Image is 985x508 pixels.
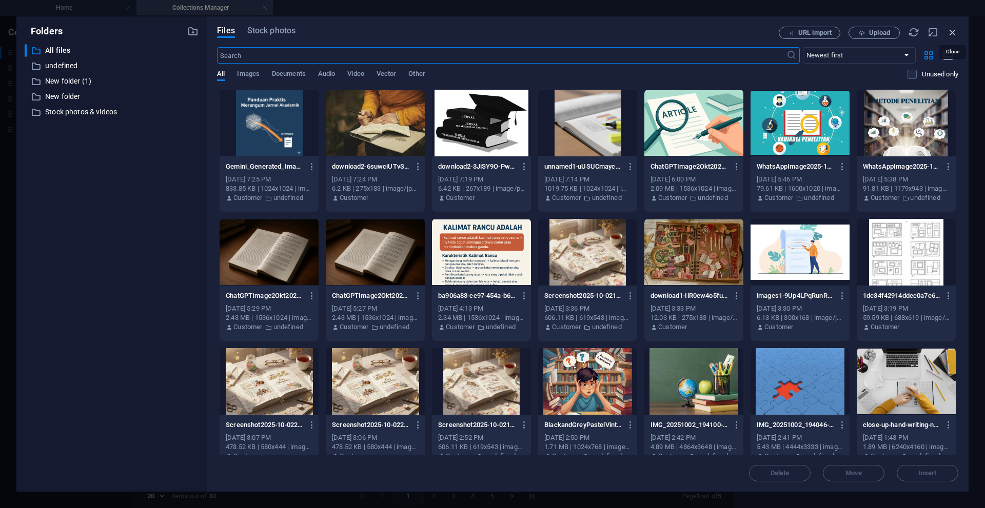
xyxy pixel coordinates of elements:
[438,313,525,322] div: 2.34 MB | 1536x1024 | image/png
[273,322,303,332] p: undefined
[25,59,199,72] div: undefined
[438,162,515,171] p: download2-3JiSY9O-PwccwaQmbk8zPQ.png
[651,304,737,313] div: [DATE] 3:33 PM
[45,91,180,103] p: New folder
[332,442,419,452] div: 478.52 KB | 580x444 | image/png
[544,322,631,332] div: By: Customer | Folder: undefined
[380,322,409,332] p: undefined
[438,175,525,184] div: [DATE] 7:19 PM
[226,291,303,300] p: ChatGPTImage2Okt202522.25.18-Nt7FkQk_fiPCMZaWmQm0MA.png
[552,322,581,332] p: Customer
[226,433,312,442] div: [DATE] 3:07 PM
[332,184,419,193] div: 6.2 KB | 275x183 | image/jpeg
[332,420,409,430] p: Screenshot2025-10-02200022-ppDKO1kG7l9kW8yUHu4LOw.png
[698,193,727,202] p: undefined
[764,193,793,202] p: Customer
[592,452,622,461] p: undefined
[544,162,621,171] p: unnamed1-uUSUCmaycwshamboEDMIcA.png
[25,75,199,88] div: New folder (1)
[804,452,834,461] p: undefined
[658,452,687,461] p: Customer
[45,45,180,56] p: All files
[217,47,786,64] input: Search
[928,27,939,38] i: Minimize
[863,420,940,430] p: close-up-hand-writing-notebook-top-view-AH2DdLC4M2nd23Bh37xpgA.jpg
[226,322,312,332] div: By: Customer | Folder: undefined
[798,30,832,36] span: URL import
[757,304,843,313] div: [DATE] 3:30 PM
[318,68,335,82] span: Audio
[544,442,631,452] div: 1.71 MB | 1024x768 | image/png
[908,27,919,38] i: Reload
[658,193,687,202] p: Customer
[544,433,631,442] div: [DATE] 2:50 PM
[863,175,950,184] div: [DATE] 5:38 PM
[544,175,631,184] div: [DATE] 7:14 PM
[332,313,419,322] div: 2.43 MB | 1536x1024 | image/png
[757,184,843,193] div: 79.61 KB | 1600x1020 | image/jpeg
[486,322,516,332] p: undefined
[757,442,843,452] div: 5.43 MB | 4444x3333 | image/jpeg
[408,68,425,82] span: Other
[438,452,525,461] div: By: Customer | Folder: undefined
[871,193,899,202] p: Customer
[438,184,525,193] div: 6.42 KB | 267x189 | image/png
[863,442,950,452] div: 1.89 MB | 6240x4160 | image/jpeg
[544,193,631,202] div: By: Customer | Folder: undefined
[332,175,419,184] div: [DATE] 7:24 PM
[438,304,525,313] div: [DATE] 4:13 PM
[332,304,419,313] div: [DATE] 5:27 PM
[863,433,950,442] div: [DATE] 1:43 PM
[217,68,225,82] span: All
[651,420,727,430] p: IMG_20251002_194100-lQdSxirhbtnAx10lkA49cg.jpg
[544,304,631,313] div: [DATE] 3:36 PM
[377,68,397,82] span: Vector
[25,44,27,57] div: ​
[544,313,631,322] div: 606.11 KB | 619x543 | image/png
[757,193,843,202] div: By: Customer | Folder: undefined
[226,304,312,313] div: [DATE] 5:29 PM
[863,452,950,461] div: By: Customer | Folder: undefined
[438,291,515,300] p: ba906a83-cc97-454a-b63d-d37569726b83-8wfPzL-tgmvCvtVCIiUnPg.png
[226,442,312,452] div: 478.52 KB | 580x444 | image/png
[332,162,409,171] p: download2-6suwciUTvSzOY0mkVLAcYQ.jpeg
[757,291,834,300] p: images1-9Up4LPqRunRKOOt1FhAW_A.jpeg
[863,193,950,202] div: By: Customer | Folder: undefined
[910,193,940,202] p: undefined
[226,420,303,430] p: Screenshot2025-10-02200022-Uknb1LV8IL3aY8wPZuWiWA.png
[804,193,834,202] p: undefined
[592,193,622,202] p: undefined
[226,313,312,322] div: 2.43 MB | 1536x1024 | image/png
[446,193,475,202] p: Customer
[757,313,843,322] div: 6.13 KB | 300x168 | image/jpeg
[764,452,793,461] p: Customer
[863,291,940,300] p: 1de34f42914ddec0a7e61b1037304ba6-LM_JJcd5cUbdtKDvDtXlBQ.jpg
[863,184,950,193] div: 91.81 KB | 1179x943 | image/jpeg
[651,313,737,322] div: 12.03 KB | 275x183 | image/jpeg
[233,322,262,332] p: Customer
[226,162,303,171] p: Gemini_Generated_Image_lx43hylx43hylx43-BI0fH3fwGtFNQARFyp5bNw.png
[25,106,199,118] div: Stock photos & videos
[757,420,834,430] p: IMG_20251002_194046-PshzYfUl7y_rBnjWHmpgyg.jpg
[651,162,727,171] p: ChatGPTImage2Okt202522.59.59-xMv04ifyoDz7ilVFVDEpEw.png
[871,452,899,461] p: Customer
[438,433,525,442] div: [DATE] 2:52 PM
[486,452,516,461] p: undefined
[779,27,840,39] button: URL import
[332,291,409,300] p: ChatGPTImage2Okt202522.25.18-7jbh4hvBcKvaLEjn9ynyyg.png
[438,322,525,332] div: By: Customer | Folder: undefined
[651,193,737,202] div: By: Customer | Folder: undefined
[651,433,737,442] div: [DATE] 2:42 PM
[187,26,199,37] i: Create new folder
[658,322,687,332] p: Customer
[869,30,890,36] span: Upload
[863,162,940,171] p: WhatsAppImage2025-10-02at10.24.45PM-DO8zZXYofbGeQVxXVTWi8Q.jpeg
[544,291,621,300] p: Screenshot2025-10-02195245-jU8Hr1LKxqEoZrzdVm8-3Q.png
[340,193,368,202] p: Customer
[651,184,737,193] div: 2.09 MB | 1536x1024 | image/png
[544,452,631,461] div: By: Customer | Folder: undefined
[757,175,843,184] div: [DATE] 5:46 PM
[233,193,262,202] p: Customer
[446,452,475,461] p: Customer
[757,162,834,171] p: WhatsAppImage2025-10-02at10.45.49PM-E_GT34RM2FxE3ZGs4xQNAg.jpeg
